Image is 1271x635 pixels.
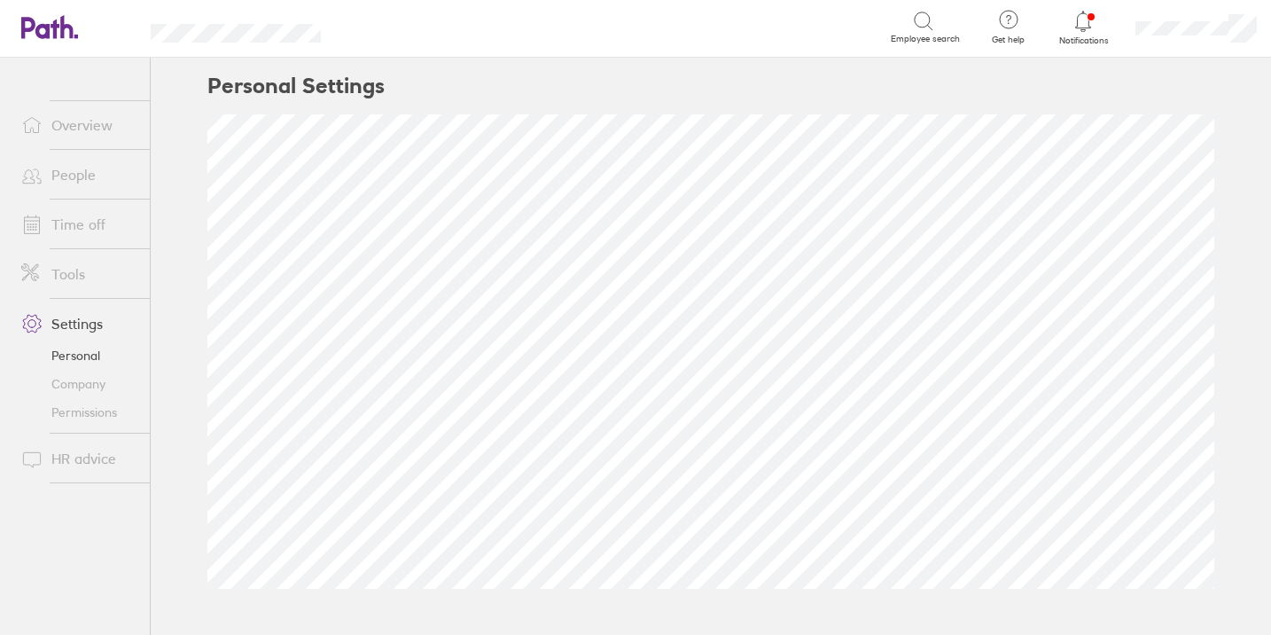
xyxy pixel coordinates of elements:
a: Time off [7,207,150,242]
a: Notifications [1055,9,1112,46]
div: Search [369,19,414,35]
span: Employee search [891,34,960,44]
a: People [7,157,150,192]
a: Personal [7,341,150,370]
a: Overview [7,107,150,143]
span: Get help [979,35,1037,45]
a: Company [7,370,150,398]
span: Notifications [1055,35,1112,46]
a: Tools [7,256,150,292]
a: HR advice [7,441,150,476]
a: Permissions [7,398,150,427]
a: Settings [7,306,150,341]
h2: Personal Settings [207,58,385,114]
